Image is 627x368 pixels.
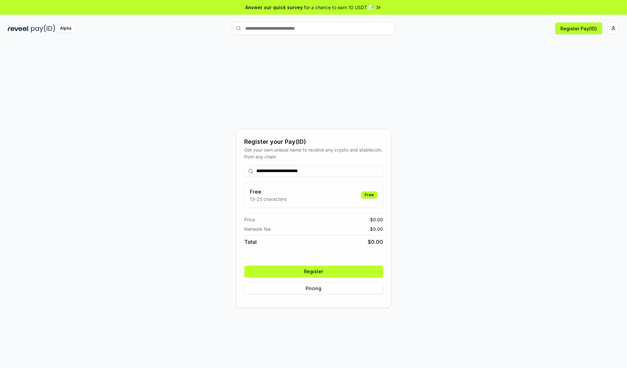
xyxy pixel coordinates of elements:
[31,24,55,33] img: pay_id
[250,196,286,202] p: 13-25 characters
[368,238,383,246] span: $ 0.00
[56,24,75,33] div: Alpha
[244,146,383,160] div: Get your own unique name to receive any crypto and stablecoin, from any chain
[370,226,383,232] span: $ 0.00
[361,191,378,199] div: Free
[8,24,30,33] img: reveel_dark
[244,137,383,146] div: Register your Pay(ID)
[244,216,255,223] span: Price
[244,226,271,232] span: Network fee
[244,238,257,246] span: Total
[244,266,383,277] button: Register
[245,4,303,11] span: Answer our quick survey
[250,188,286,196] h3: Free
[244,283,383,294] button: Pricing
[370,216,383,223] span: $ 0.00
[555,22,602,34] button: Register Pay(ID)
[304,4,374,11] span: for a chance to earn 10 USDT 📝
